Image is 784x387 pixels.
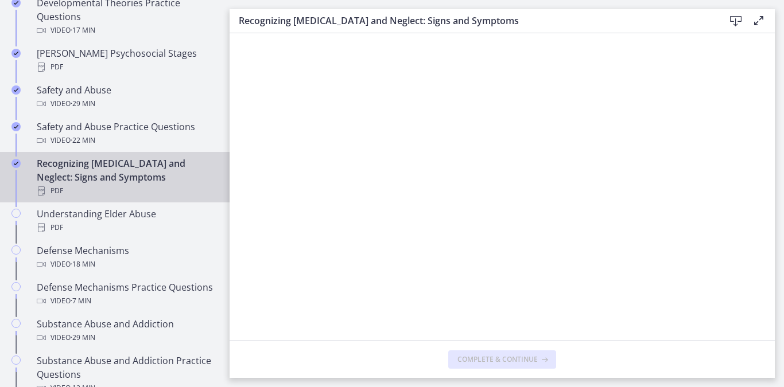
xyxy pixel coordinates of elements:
[239,14,706,28] h3: Recognizing [MEDICAL_DATA] and Neglect: Signs and Symptoms
[37,60,216,74] div: PDF
[11,85,21,95] i: Completed
[37,24,216,37] div: Video
[37,184,216,198] div: PDF
[11,49,21,58] i: Completed
[37,97,216,111] div: Video
[37,244,216,271] div: Defense Mechanisms
[71,134,95,147] span: · 22 min
[37,331,216,345] div: Video
[37,280,216,308] div: Defense Mechanisms Practice Questions
[37,83,216,111] div: Safety and Abuse
[71,257,95,271] span: · 18 min
[448,350,556,369] button: Complete & continue
[37,317,216,345] div: Substance Abuse and Addiction
[37,134,216,147] div: Video
[457,355,538,364] span: Complete & continue
[37,46,216,74] div: [PERSON_NAME] Psychosocial Stages
[37,157,216,198] div: Recognizing [MEDICAL_DATA] and Neglect: Signs and Symptoms
[71,331,95,345] span: · 29 min
[37,120,216,147] div: Safety and Abuse Practice Questions
[37,221,216,234] div: PDF
[37,294,216,308] div: Video
[37,207,216,234] div: Understanding Elder Abuse
[37,257,216,271] div: Video
[71,294,91,308] span: · 7 min
[71,24,95,37] span: · 17 min
[71,97,95,111] span: · 29 min
[11,159,21,168] i: Completed
[11,122,21,131] i: Completed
